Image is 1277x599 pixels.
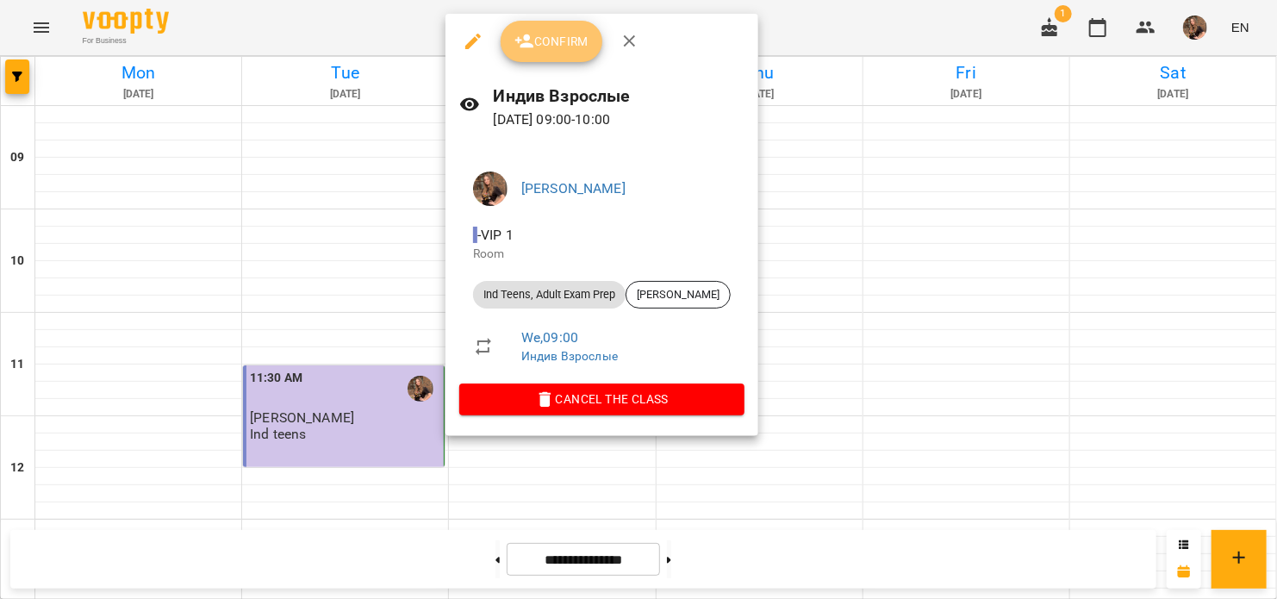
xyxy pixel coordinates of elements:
span: Confirm [514,31,589,52]
a: [PERSON_NAME] [521,180,626,197]
button: Confirm [501,21,602,62]
p: Room [473,246,731,263]
h6: Индив Взрослые [494,83,744,109]
a: We , 09:00 [521,329,578,346]
p: [DATE] 09:00 - 10:00 [494,109,744,130]
span: Cancel the class [473,389,731,409]
img: 89f554988fb193677efdef79147465c3.jpg [473,172,508,206]
button: Cancel the class [459,384,744,415]
span: - VIP 1 [473,227,517,243]
div: [PERSON_NAME] [626,281,731,309]
span: [PERSON_NAME] [626,287,730,303]
a: Индив Взрослые [521,349,618,363]
span: Ind Teens, Adult Exam Prep [473,287,626,303]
